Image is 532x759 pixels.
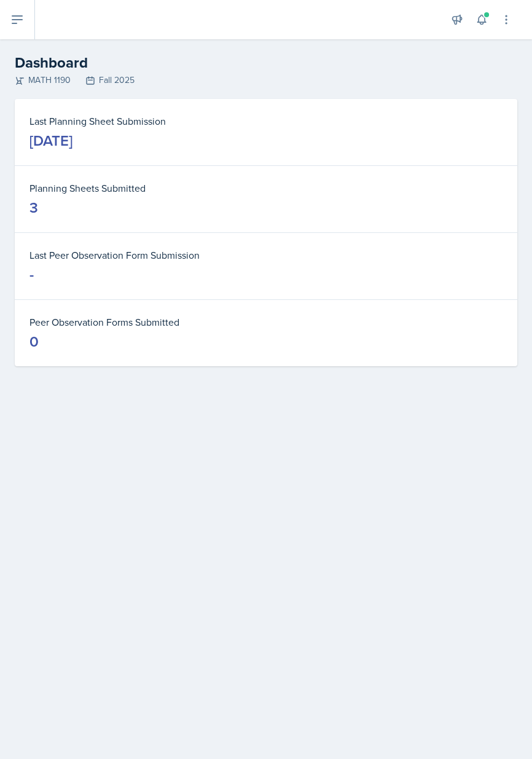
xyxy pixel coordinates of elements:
[29,114,503,128] dt: Last Planning Sheet Submission
[29,181,503,195] dt: Planning Sheets Submitted
[29,315,503,329] dt: Peer Observation Forms Submitted
[15,52,517,74] h2: Dashboard
[29,248,503,262] dt: Last Peer Observation Form Submission
[29,131,72,151] div: [DATE]
[29,198,38,218] div: 3
[29,265,34,285] div: -
[29,332,39,352] div: 0
[15,74,517,87] div: MATH 1190 Fall 2025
